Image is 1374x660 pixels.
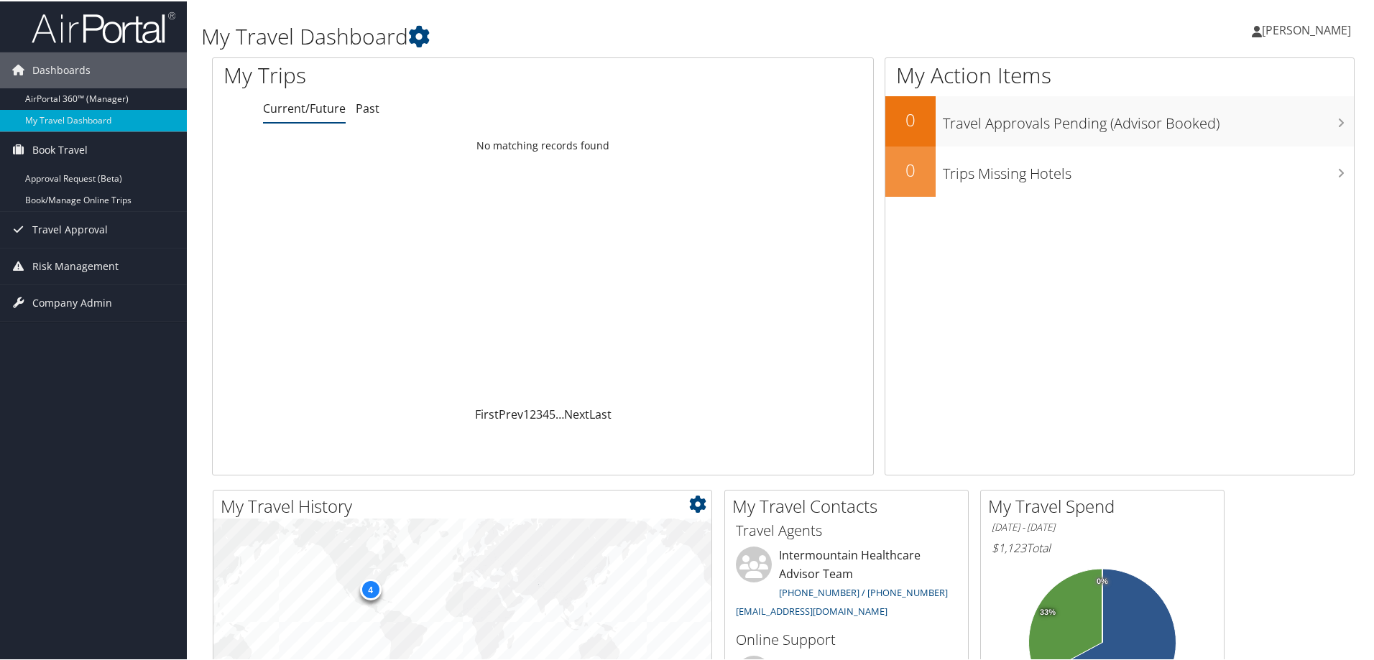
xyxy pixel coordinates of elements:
h1: My Trips [223,59,587,89]
a: Prev [499,405,523,421]
a: 0Trips Missing Hotels [885,145,1354,195]
h1: My Travel Dashboard [201,20,977,50]
span: Risk Management [32,247,119,283]
h2: 0 [885,157,936,181]
h2: My Travel Contacts [732,493,968,517]
div: 4 [359,577,381,599]
a: 0Travel Approvals Pending (Advisor Booked) [885,95,1354,145]
h3: Travel Approvals Pending (Advisor Booked) [943,105,1354,132]
a: Last [589,405,612,421]
span: [PERSON_NAME] [1262,21,1351,37]
a: [PHONE_NUMBER] / [PHONE_NUMBER] [779,585,948,598]
h3: Online Support [736,628,957,649]
span: Company Admin [32,284,112,320]
span: Travel Approval [32,210,108,246]
h2: My Travel Spend [988,493,1224,517]
a: Next [564,405,589,421]
a: 1 [523,405,530,421]
a: 5 [549,405,555,421]
a: Past [356,99,379,115]
h2: 0 [885,106,936,131]
span: Dashboards [32,51,91,87]
a: 4 [543,405,549,421]
a: [EMAIL_ADDRESS][DOMAIN_NAME] [736,603,887,616]
span: … [555,405,564,421]
img: airportal-logo.png [32,9,175,43]
h3: Travel Agents [736,519,957,539]
h3: Trips Missing Hotels [943,155,1354,182]
a: Current/Future [263,99,346,115]
tspan: 0% [1097,576,1108,585]
h1: My Action Items [885,59,1354,89]
a: 3 [536,405,543,421]
h2: My Travel History [221,493,711,517]
h6: Total [992,539,1213,554]
tspan: 33% [1040,607,1056,615]
span: $1,123 [992,539,1026,554]
h6: [DATE] - [DATE] [992,519,1213,533]
a: First [475,405,499,421]
a: [PERSON_NAME] [1252,7,1365,50]
span: Book Travel [32,131,88,167]
a: 2 [530,405,536,421]
li: Intermountain Healthcare Advisor Team [729,545,964,622]
td: No matching records found [213,131,873,157]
